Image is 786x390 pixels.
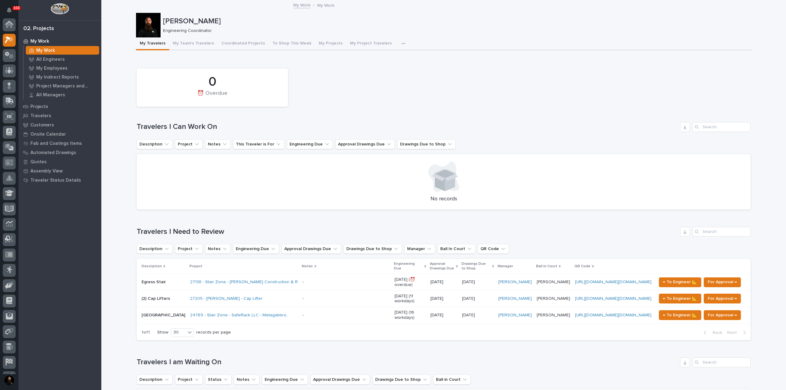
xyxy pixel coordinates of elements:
p: Automated Drawings [30,150,76,156]
button: My Project Travelers [346,37,395,50]
div: Notifications103 [8,7,16,17]
button: Drawings Due to Shop [397,139,456,149]
a: Automated Drawings [18,148,101,157]
div: - [302,280,304,285]
span: ← To Engineer 📐 [663,311,697,319]
p: [DATE] [462,311,476,318]
tr: (2) Cap Lifters27205 - [PERSON_NAME] - Cap Lifter - [DATE] (11 workdays)[DATE][DATE][DATE] [PERSO... [137,290,751,307]
button: For Approval → [704,294,741,303]
button: Notes [234,375,259,384]
button: Engineering Due [233,244,279,254]
a: My Work [18,37,101,46]
button: Coordinated Projects [218,37,269,50]
a: [URL][DOMAIN_NAME][DOMAIN_NAME] [575,280,652,284]
p: [GEOGRAPHIC_DATA] [142,313,185,318]
p: [PERSON_NAME] [537,280,570,285]
div: 02. Projects [23,25,54,32]
button: My Travelers [136,37,169,50]
p: Drawings Due to Shop [461,261,491,272]
a: 27138 - Stair Zone - [PERSON_NAME] Construction & Remodeling - [GEOGRAPHIC_DATA] [190,280,365,285]
a: [PERSON_NAME] [498,296,532,301]
p: 103 [14,6,20,10]
p: [DATE] [430,280,457,285]
button: ← To Engineer 📐 [659,310,701,320]
button: My Team's Travelers [169,37,218,50]
div: 0 [147,74,278,90]
a: [PERSON_NAME] [498,313,532,318]
p: Engineering Coordinator [163,28,747,33]
button: Approval Drawings Due [310,375,370,384]
a: All Managers [24,91,101,99]
p: Quotes [30,159,47,165]
button: Status [205,375,232,384]
button: Engineering Due [262,375,308,384]
h1: Travelers I Need to Review [137,227,678,236]
p: All Managers [36,92,65,98]
button: Project [175,139,203,149]
p: Fab and Coatings Items [30,141,82,146]
p: Ball In Court [536,263,557,270]
a: Travelers [18,111,101,120]
p: Show [157,330,168,335]
button: My Projects [315,37,346,50]
button: Back [699,330,725,335]
h1: Travelers I Can Work On [137,122,678,131]
a: [URL][DOMAIN_NAME][DOMAIN_NAME] [575,296,652,301]
a: Onsite Calendar [18,129,101,139]
button: Notes [205,139,231,149]
p: Manager [498,263,513,270]
a: My Work [293,1,310,8]
button: Ball in Court [433,375,471,384]
a: My Employees [24,64,101,72]
p: My Work [317,2,334,8]
p: Traveler Status Details [30,178,81,183]
button: For Approval → [704,310,741,320]
button: Description [137,375,173,384]
a: Assembly View [18,166,101,176]
p: QR Code [574,263,590,270]
p: My Indirect Reports [36,75,79,80]
p: Approval Drawings Due [430,261,454,272]
a: Traveler Status Details [18,176,101,185]
p: 1 of 1 [137,325,155,340]
span: For Approval → [708,311,737,319]
p: Assembly View [30,168,63,174]
p: My Employees [36,66,68,71]
a: Projects [18,102,101,111]
p: [PERSON_NAME] [537,313,570,318]
span: Next [727,330,741,335]
p: [DATE] (11 workdays) [395,294,426,304]
p: [DATE] [430,313,457,318]
input: Search [692,227,751,237]
a: My Indirect Reports [24,73,101,81]
a: [PERSON_NAME] [498,280,532,285]
button: Project [175,244,203,254]
span: Back [709,330,722,335]
a: Quotes [18,157,101,166]
a: My Work [24,46,101,55]
a: Customers [18,120,101,129]
span: ← To Engineer 📐 [663,295,697,302]
p: Project [189,263,202,270]
p: Onsite Calendar [30,132,66,137]
input: Search [692,122,751,132]
p: Project Managers and Engineers [36,83,97,89]
span: For Approval → [708,295,737,302]
p: Notes [302,263,313,270]
button: Notes [205,244,231,254]
p: Egress Stair [142,280,185,285]
button: Approval Drawings Due [282,244,341,254]
p: [PERSON_NAME] [163,17,749,26]
button: QR Code [478,244,509,254]
h1: Travelers I am Waiting On [137,358,678,367]
a: 27205 - [PERSON_NAME] - Cap Lifter [190,296,263,301]
p: [PERSON_NAME] [537,296,570,301]
button: Next [725,330,751,335]
button: ← To Engineer 📐 [659,277,701,287]
button: ← To Engineer 📐 [659,294,701,303]
a: Project Managers and Engineers [24,82,101,90]
button: Ball In Court [438,244,475,254]
button: Drawings Due to Shop [344,244,402,254]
